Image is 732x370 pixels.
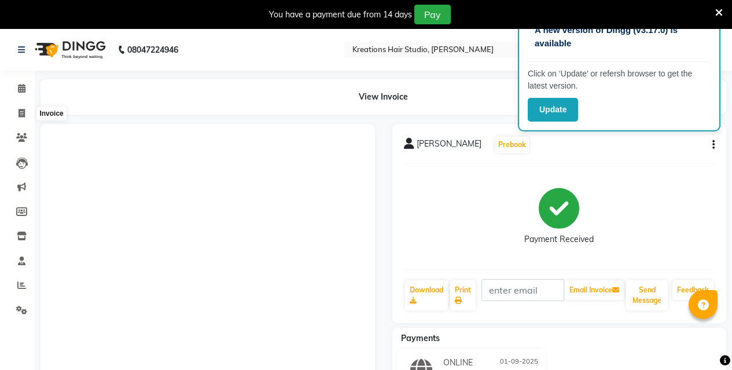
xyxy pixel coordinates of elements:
button: Send Message [626,280,668,310]
div: Invoice [36,107,66,120]
input: enter email [481,279,565,301]
button: Pay [414,5,451,24]
div: Payment Received [524,233,594,246]
button: Update [528,98,578,122]
iframe: chat widget [683,324,720,358]
span: [PERSON_NAME] [417,138,481,154]
span: 01-09-2025 [500,357,538,369]
div: You have a payment due from 14 days [269,9,412,21]
span: Payments [401,333,440,343]
span: ONLINE [443,357,473,369]
p: A new version of Dingg (v3.17.0) is available [535,24,704,50]
div: View Invoice [41,79,726,115]
a: Print [450,280,476,310]
button: Prebook [495,137,529,153]
img: logo [30,34,109,66]
p: Click on ‘Update’ or refersh browser to get the latest version. [528,68,711,92]
b: 08047224946 [127,34,178,66]
a: Download [405,280,448,310]
a: Feedback [672,280,713,300]
button: Email Invoice [565,280,624,300]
